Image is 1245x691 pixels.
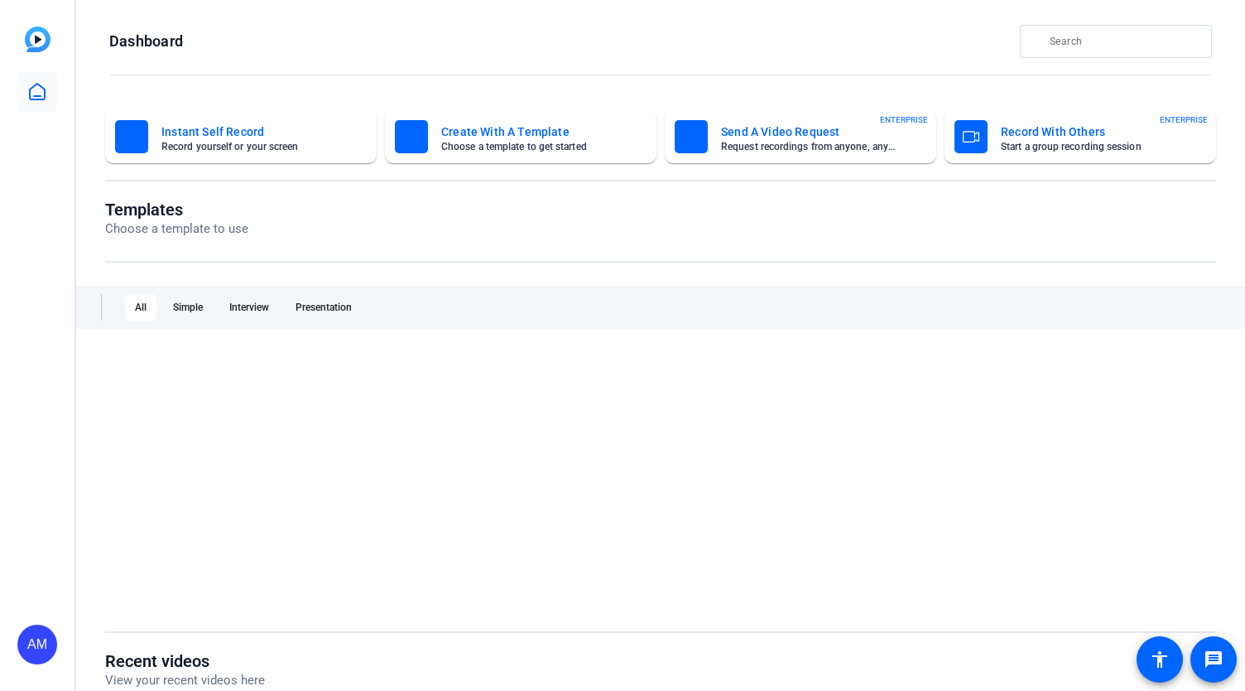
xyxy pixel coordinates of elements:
[105,220,248,239] p: Choose a template to use
[161,122,340,142] mat-card-title: Instant Self Record
[665,110,936,163] button: Send A Video RequestRequest recordings from anyone, anywhereENTERPRISE
[441,142,620,152] mat-card-subtitle: Choose a template to get started
[1160,114,1208,126] span: ENTERPRISE
[945,110,1216,163] button: Record With OthersStart a group recording sessionENTERPRISE
[105,110,377,163] button: Instant Self RecordRecord yourself or your screen
[109,31,183,51] h1: Dashboard
[721,122,900,142] mat-card-title: Send A Video Request
[1001,122,1180,142] mat-card-title: Record With Others
[286,294,362,321] div: Presentation
[25,27,50,52] img: blue-gradient.svg
[441,122,620,142] mat-card-title: Create With A Template
[1150,650,1170,669] mat-icon: accessibility
[125,294,156,321] div: All
[161,142,340,152] mat-card-subtitle: Record yourself or your screen
[105,651,265,671] h1: Recent videos
[721,142,900,152] mat-card-subtitle: Request recordings from anyone, anywhere
[17,625,57,664] div: AM
[105,200,248,220] h1: Templates
[880,114,928,126] span: ENTERPRISE
[163,294,213,321] div: Simple
[1001,142,1180,152] mat-card-subtitle: Start a group recording session
[219,294,279,321] div: Interview
[105,671,265,690] p: View your recent videos here
[1204,650,1223,669] mat-icon: message
[1050,31,1199,51] input: Search
[385,110,656,163] button: Create With A TemplateChoose a template to get started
